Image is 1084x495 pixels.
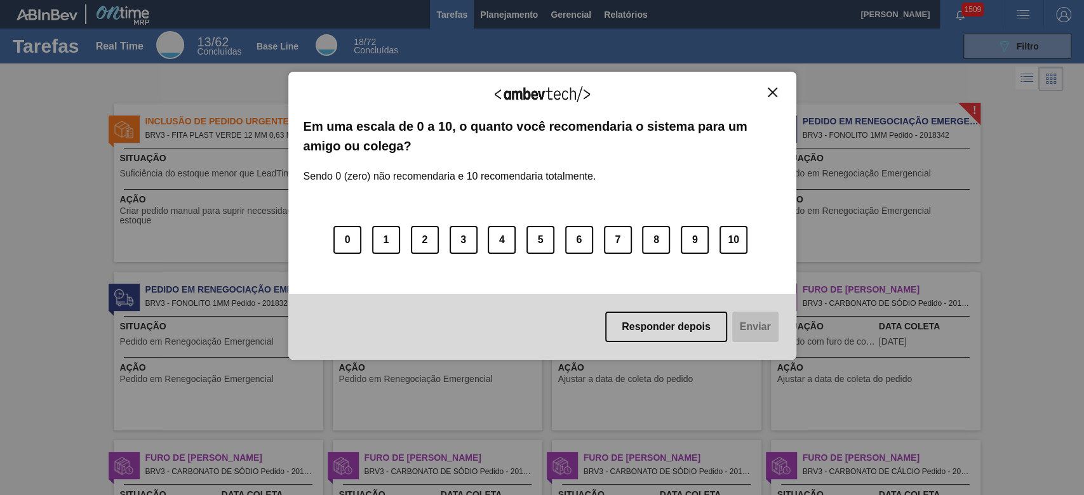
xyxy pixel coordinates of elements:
[604,226,632,254] button: 7
[333,226,361,254] button: 0
[565,226,593,254] button: 6
[304,155,596,182] label: Sendo 0 (zero) não recomendaria e 10 recomendaria totalmente.
[605,312,727,342] button: Responder depois
[764,87,781,98] button: Close
[304,117,781,155] label: Em uma escala de 0 a 10, o quanto você recomendaria o sistema para um amigo ou colega?
[526,226,554,254] button: 5
[450,226,478,254] button: 3
[488,226,516,254] button: 4
[411,226,439,254] button: 2
[681,226,709,254] button: 9
[495,86,590,102] img: Logo Ambevtech
[642,226,670,254] button: 8
[372,226,400,254] button: 1
[719,226,747,254] button: 10
[768,88,777,97] img: Close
